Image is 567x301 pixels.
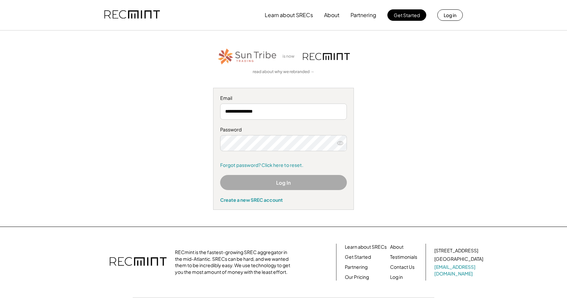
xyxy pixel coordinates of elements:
a: Testimonials [390,254,417,260]
div: RECmint is the fastest-growing SREC aggregator in the mid-Atlantic. SRECs can be hard, and we wan... [175,249,294,275]
a: Learn about SRECs [345,244,387,250]
button: Get Started [387,9,426,21]
div: [STREET_ADDRESS] [434,247,478,254]
div: is now [281,54,300,59]
button: Learn about SRECs [265,8,313,22]
button: Partnering [351,8,376,22]
a: About [390,244,403,250]
a: Forgot password? Click here to reset. [220,162,347,169]
a: Log in [390,274,403,281]
div: Email [220,95,347,102]
div: [GEOGRAPHIC_DATA] [434,256,483,262]
img: recmint-logotype%403x.png [303,53,350,60]
a: [EMAIL_ADDRESS][DOMAIN_NAME] [434,264,485,277]
a: Get Started [345,254,371,260]
button: Log In [220,175,347,190]
div: Password [220,126,347,133]
button: About [324,8,339,22]
a: Contact Us [390,264,415,270]
img: STT_Horizontal_Logo%2B-%2BColor.png [217,47,277,66]
img: recmint-logotype%403x.png [104,4,160,26]
a: read about why we rebranded → [253,69,314,75]
a: Our Pricing [345,274,369,281]
div: Create a new SREC account [220,197,347,203]
button: Log in [437,9,463,21]
a: Partnering [345,264,368,270]
img: recmint-logotype%403x.png [110,250,167,274]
